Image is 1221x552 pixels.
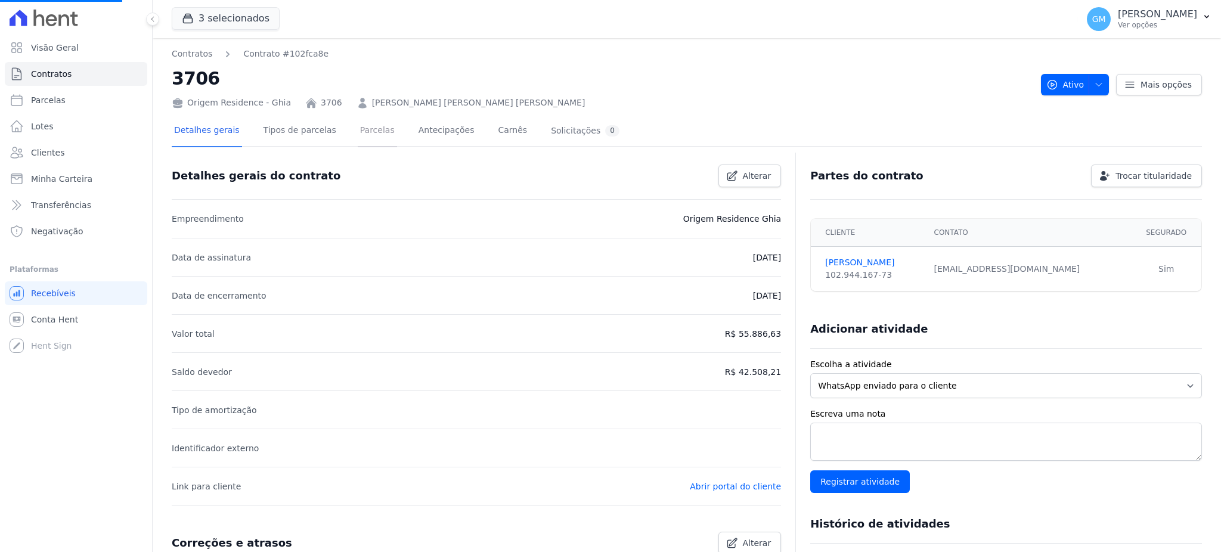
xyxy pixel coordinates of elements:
th: Segurado [1132,219,1201,247]
span: Minha Carteira [31,173,92,185]
h3: Partes do contrato [810,169,924,183]
a: Antecipações [416,116,477,147]
span: Clientes [31,147,64,159]
span: Alterar [743,537,771,549]
a: Alterar [718,165,782,187]
label: Escolha a atividade [810,358,1202,371]
a: [PERSON_NAME] [825,256,919,269]
a: Solicitações0 [548,116,622,147]
nav: Breadcrumb [172,48,329,60]
p: [DATE] [753,250,781,265]
h3: Histórico de atividades [810,517,950,531]
div: [EMAIL_ADDRESS][DOMAIN_NAME] [934,263,1124,275]
h3: Correções e atrasos [172,536,292,550]
th: Cliente [811,219,926,247]
span: Lotes [31,120,54,132]
span: GM [1092,15,1106,23]
a: Parcelas [358,116,397,147]
div: 0 [605,125,619,137]
a: Contratos [172,48,212,60]
div: Solicitações [551,125,619,137]
a: 3706 [321,97,342,109]
p: Empreendimento [172,212,244,226]
h3: Detalhes gerais do contrato [172,169,340,183]
span: Visão Geral [31,42,79,54]
a: Detalhes gerais [172,116,242,147]
a: Contrato #102fca8e [243,48,329,60]
span: Conta Hent [31,314,78,325]
span: Transferências [31,199,91,211]
a: Visão Geral [5,36,147,60]
button: GM [PERSON_NAME] Ver opções [1077,2,1221,36]
nav: Breadcrumb [172,48,1031,60]
a: Tipos de parcelas [261,116,339,147]
label: Escreva uma nota [810,408,1202,420]
span: Ativo [1046,74,1084,95]
a: Conta Hent [5,308,147,331]
p: Saldo devedor [172,365,232,379]
span: Mais opções [1141,79,1192,91]
p: [DATE] [753,289,781,303]
span: Parcelas [31,94,66,106]
span: Alterar [743,170,771,182]
a: Transferências [5,193,147,217]
a: [PERSON_NAME] [PERSON_NAME] [PERSON_NAME] [372,97,585,109]
th: Contato [927,219,1132,247]
a: Carnês [495,116,529,147]
span: Recebíveis [31,287,76,299]
p: Identificador externo [172,441,259,455]
a: Abrir portal do cliente [690,482,781,491]
a: Contratos [5,62,147,86]
p: Link para cliente [172,479,241,494]
a: Mais opções [1116,74,1202,95]
span: Trocar titularidade [1115,170,1192,182]
div: Plataformas [10,262,142,277]
div: 102.944.167-73 [825,269,919,281]
button: Ativo [1041,74,1110,95]
td: Sim [1132,247,1201,291]
span: Contratos [31,68,72,80]
a: Clientes [5,141,147,165]
h2: 3706 [172,65,1031,92]
p: Data de encerramento [172,289,266,303]
a: Recebíveis [5,281,147,305]
a: Lotes [5,114,147,138]
p: Data de assinatura [172,250,251,265]
input: Registrar atividade [810,470,910,493]
a: Minha Carteira [5,167,147,191]
p: Tipo de amortização [172,403,257,417]
a: Trocar titularidade [1091,165,1202,187]
p: Valor total [172,327,215,341]
p: R$ 42.508,21 [725,365,781,379]
p: Origem Residence Ghia [683,212,781,226]
p: R$ 55.886,63 [725,327,781,341]
button: 3 selecionados [172,7,280,30]
p: [PERSON_NAME] [1118,8,1197,20]
a: Parcelas [5,88,147,112]
span: Negativação [31,225,83,237]
h3: Adicionar atividade [810,322,928,336]
div: Origem Residence - Ghia [172,97,291,109]
p: Ver opções [1118,20,1197,30]
a: Negativação [5,219,147,243]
